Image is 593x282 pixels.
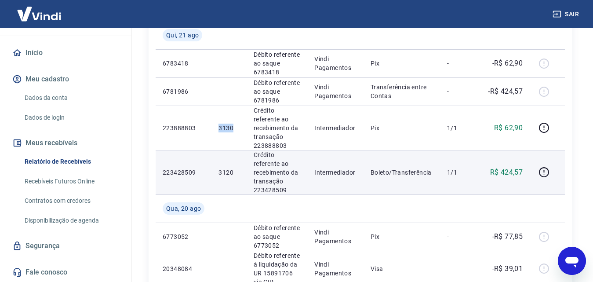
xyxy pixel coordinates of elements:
[163,232,204,241] p: 6773052
[488,86,523,97] p: -R$ 424,57
[21,109,121,127] a: Dados de login
[11,70,121,89] button: Meu cadastro
[447,59,473,68] p: -
[11,133,121,153] button: Meus recebíveis
[492,58,523,69] p: -R$ 62,90
[492,264,523,274] p: -R$ 39,01
[163,168,204,177] p: 223428509
[11,43,121,62] a: Início
[11,0,68,27] img: Vindi
[21,212,121,230] a: Disponibilização de agenda
[314,260,356,278] p: Vindi Pagamentos
[166,31,199,40] span: Qui, 21 ago
[447,87,473,96] p: -
[492,231,523,242] p: -R$ 77,85
[218,168,239,177] p: 3120
[254,50,300,77] p: Débito referente ao saque 6783418
[551,6,582,22] button: Sair
[254,150,300,194] p: Crédito referente ao recebimento da transação 223428509
[163,124,204,132] p: 223888803
[314,228,356,245] p: Vindi Pagamentos
[21,89,121,107] a: Dados da conta
[371,83,433,100] p: Transferência entre Contas
[11,263,121,282] a: Fale conosco
[21,172,121,190] a: Recebíveis Futuros Online
[494,123,523,133] p: R$ 62,90
[254,223,300,250] p: Débito referente ao saque 6773052
[163,87,204,96] p: 6781986
[218,124,239,132] p: 3130
[314,83,356,100] p: Vindi Pagamentos
[254,78,300,105] p: Débito referente ao saque 6781986
[447,168,473,177] p: 1/1
[447,232,473,241] p: -
[371,124,433,132] p: Pix
[558,247,586,275] iframe: Botão para abrir a janela de mensagens
[254,106,300,150] p: Crédito referente ao recebimento da transação 223888803
[371,264,433,273] p: Visa
[163,264,204,273] p: 20348084
[371,59,433,68] p: Pix
[21,192,121,210] a: Contratos com credores
[447,264,473,273] p: -
[371,168,433,177] p: Boleto/Transferência
[163,59,204,68] p: 6783418
[447,124,473,132] p: 1/1
[314,168,356,177] p: Intermediador
[166,204,201,213] span: Qua, 20 ago
[314,55,356,72] p: Vindi Pagamentos
[21,153,121,171] a: Relatório de Recebíveis
[490,167,523,178] p: R$ 424,57
[371,232,433,241] p: Pix
[11,236,121,256] a: Segurança
[314,124,356,132] p: Intermediador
